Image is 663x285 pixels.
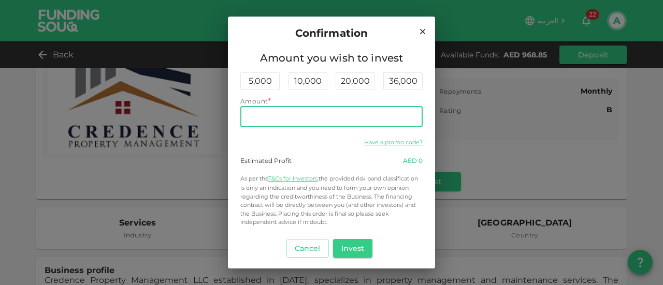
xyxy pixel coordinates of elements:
[240,50,423,66] span: Amount you wish to invest
[336,72,375,90] div: 20,000
[240,175,268,182] span: As per the
[364,139,423,146] a: Have a promo code?
[403,156,423,166] div: 0
[268,175,319,182] a: T&Cs for Investors,
[333,239,373,258] button: Invest
[288,72,327,90] div: 10,000
[240,174,423,227] p: the provided risk band classification is only an indication and you need to form your own opinion...
[240,72,280,90] div: 5,000
[240,156,292,166] div: Estimated Profit
[403,157,417,164] span: AED
[295,25,368,41] span: Confirmation
[286,239,329,258] button: Cancel
[383,72,423,90] div: 36,000
[240,97,268,105] span: Amount
[240,107,423,127] input: amount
